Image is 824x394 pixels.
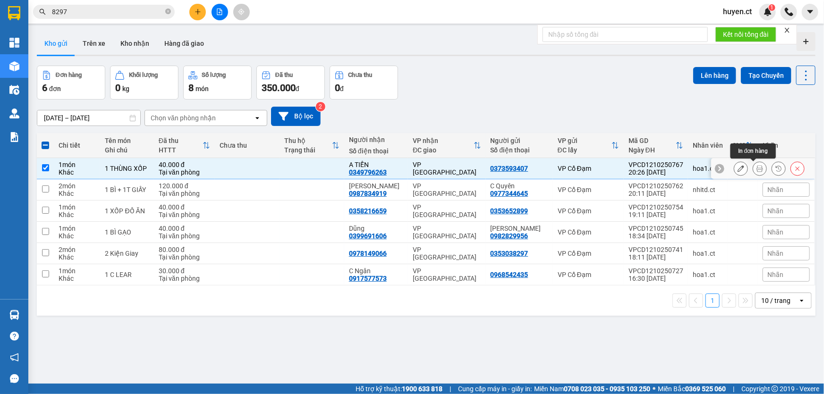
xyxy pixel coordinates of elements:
div: Đơn hàng [56,72,82,78]
div: A TIẾN [349,161,403,168]
span: 6 [42,82,47,93]
div: Ghi chú [105,146,149,154]
span: đ [296,85,299,92]
span: Cung cấp máy in - giấy in: [458,384,532,394]
span: kg [122,85,129,92]
span: ⚪️ [653,387,655,391]
div: Tại văn phòng [159,275,210,282]
img: warehouse-icon [9,310,19,320]
span: Miền Nam [534,384,650,394]
div: VP [GEOGRAPHIC_DATA] [413,203,481,218]
div: Tại văn phòng [159,232,210,240]
div: 2 món [59,182,95,190]
div: Người gửi [491,137,548,144]
div: Khác [59,253,95,261]
span: Nhãn [768,186,784,193]
div: 120.000 đ [159,182,210,190]
div: VPCD1210250767 [629,161,683,168]
div: 0978149066 [349,250,387,257]
div: HTTT [159,146,203,154]
div: Tại văn phòng [159,190,210,197]
button: Khối lượng0kg [110,66,178,100]
div: Đã thu [275,72,293,78]
div: 10 / trang [761,296,790,305]
div: Khác [59,275,95,282]
button: Số lượng8món [183,66,252,100]
span: message [10,374,19,383]
sup: 1 [769,4,775,11]
th: Toggle SortBy [408,133,485,158]
img: warehouse-icon [9,61,19,71]
div: 1 món [59,267,95,275]
span: caret-down [806,8,815,16]
div: VP Cổ Đạm [558,165,619,172]
input: Nhập số tổng đài [543,27,708,42]
span: đơn [49,85,61,92]
span: | [450,384,451,394]
div: Mã GD [629,137,676,144]
div: VP Cổ Đạm [558,186,619,193]
span: aim [238,8,245,15]
div: VP Cổ Đạm [558,271,619,278]
img: logo-vxr [8,6,20,20]
div: 40.000 đ [159,161,210,168]
div: 1 C LEAR [105,271,149,278]
div: Thu hộ [284,137,332,144]
span: copyright [772,386,778,392]
div: Dũng [349,225,403,232]
span: search [39,8,46,15]
b: GỬI : VP Cổ Đạm [12,68,110,84]
span: 0 [115,82,120,93]
div: 0353038297 [491,250,528,257]
div: 19:11 [DATE] [629,211,683,218]
img: icon-new-feature [764,8,772,16]
div: VP Cổ Đạm [558,250,619,257]
div: Chưa thu [348,72,373,78]
button: 1 [705,293,720,308]
div: Đã thu [159,137,203,144]
div: Chưa thu [220,142,275,149]
button: Đơn hàng6đơn [37,66,105,100]
th: Toggle SortBy [728,133,758,158]
th: Toggle SortBy [280,133,344,158]
div: Nhân viên [693,142,723,149]
span: plus [195,8,201,15]
span: 350.000 [262,82,296,93]
div: Số điện thoại [349,147,403,155]
svg: open [798,297,806,304]
div: 1 BÌ GẠO [105,228,149,236]
div: hoa1.ct [693,271,723,278]
button: caret-down [802,4,818,20]
div: 0977344645 [491,190,528,197]
input: Select a date range. [37,110,140,126]
div: Khác [59,168,95,176]
span: Nhãn [768,207,784,215]
span: Nhãn [768,271,784,278]
div: 1 món [59,225,95,232]
th: Toggle SortBy [624,133,688,158]
span: Kết nối tổng đài [723,29,769,40]
span: file-add [216,8,223,15]
div: 0917577573 [349,275,387,282]
img: logo.jpg [12,12,59,59]
div: 16:30 [DATE] [629,275,683,282]
div: 40.000 đ [159,225,210,232]
img: solution-icon [9,132,19,142]
div: 2 món [59,246,95,253]
div: 0373593407 [491,165,528,172]
input: Tìm tên, số ĐT hoặc mã đơn [52,7,163,17]
div: VP gửi [558,137,612,144]
div: Khác [59,232,95,240]
div: Chọn văn phòng nhận [151,113,216,123]
button: aim [233,4,250,20]
span: Nhãn [768,228,784,236]
div: Kim Dung [349,182,403,190]
button: Bộ lọc [271,107,321,126]
strong: 1900 633 818 [402,385,442,393]
div: Sửa đơn hàng [734,161,748,176]
div: In đơn hàng [731,143,776,159]
button: Đã thu350.000đ [256,66,325,100]
div: VP Cổ Đạm [558,207,619,215]
span: đ [340,85,344,92]
span: close [784,27,790,34]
